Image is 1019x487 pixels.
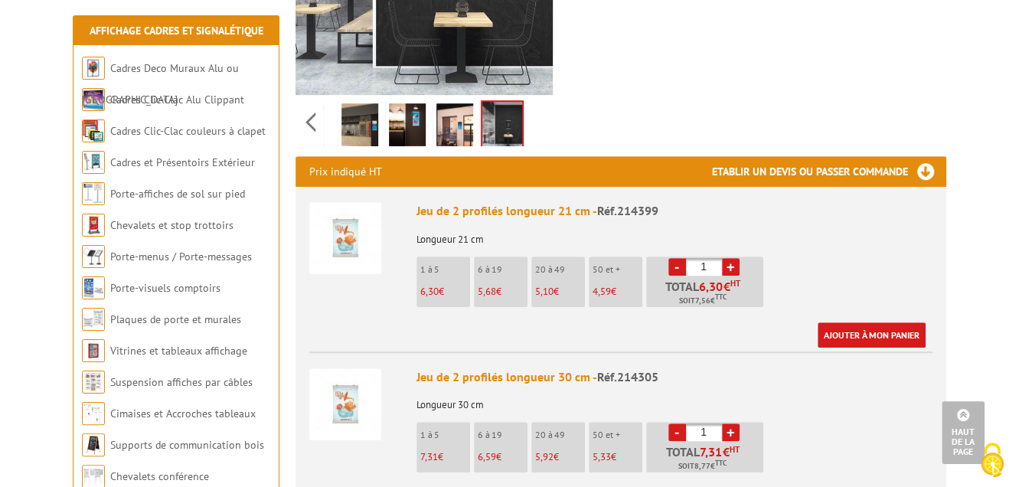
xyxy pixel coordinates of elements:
img: Porte-visuels comptoirs [82,276,105,299]
a: Plaques de porte et murales [110,312,241,326]
a: Porte-menus / Porte-messages [110,250,252,263]
img: Jeu de 2 profilés longueur 21 cm [309,202,381,274]
a: Chevalets conférence [110,469,209,483]
div: Jeu de 2 profilés longueur 21 cm - [416,202,932,220]
a: Affichage Cadres et Signalétique [90,24,263,38]
img: Jeu de 2 profilés longueur 30 cm [309,368,381,440]
a: + [722,423,740,441]
a: + [722,258,740,276]
a: Ajouter à mon panier [818,322,926,348]
img: porte_affiches_muraux_suspendre_214399_3.jpg [482,102,522,149]
span: Previous [303,109,318,135]
sup: TTC [715,293,727,301]
a: Cadres Clic-Clac couleurs à clapet [110,124,266,138]
a: Supports de communication bois [110,438,264,452]
img: Supports de communication bois [82,433,105,456]
p: Longueur 21 cm [416,224,932,245]
img: Cadres Clic-Clac couleurs à clapet [82,119,105,142]
p: € [478,452,527,462]
p: 20 à 49 [535,264,585,275]
p: 50 et + [593,264,642,275]
p: € [420,286,470,297]
img: porte_affiches_muraux_suspendre_214399.jpg [341,103,378,151]
img: Cadres et Présentoirs Extérieur [82,151,105,174]
h3: Etablir un devis ou passer commande [712,156,946,187]
sup: HT [730,444,740,455]
img: Plaques de porte et murales [82,308,105,331]
sup: HT [730,278,740,289]
p: 6 à 19 [478,264,527,275]
img: Vitrines et tableaux affichage [82,339,105,362]
a: Haut de la page [942,401,985,464]
div: Jeu de 2 profilés longueur 30 cm - [416,368,932,386]
button: Cookies (fenêtre modale) [965,435,1019,487]
p: Total [650,446,763,472]
p: € [420,452,470,462]
span: 6,30 [420,285,439,298]
img: Cimaises et Accroches tableaux [82,402,105,425]
a: Suspension affiches par câbles [110,375,253,389]
a: Vitrines et tableaux affichage [110,344,247,358]
p: € [535,452,585,462]
span: € [723,446,730,458]
img: Porte-affiches de sol sur pied [82,182,105,205]
p: € [478,286,527,297]
p: 20 à 49 [535,430,585,440]
p: Prix indiqué HT [309,156,382,187]
img: Porte-menus / Porte-messages [82,245,105,268]
a: Chevalets et stop trottoirs [110,218,234,232]
span: 7,31 [420,450,438,463]
span: 5,33 [593,450,611,463]
p: 1 à 5 [420,264,470,275]
p: Total [650,280,763,307]
span: Réf.214399 [597,203,658,218]
a: Cadres Deco Muraux Alu ou [GEOGRAPHIC_DATA] [82,61,239,106]
img: Cadres Deco Muraux Alu ou Bois [82,57,105,80]
p: € [593,452,642,462]
a: Cadres et Présentoirs Extérieur [110,155,255,169]
img: Cookies (fenêtre modale) [973,441,1011,479]
p: 50 et + [593,430,642,440]
a: - [668,258,686,276]
p: 1 à 5 [420,430,470,440]
a: Cimaises et Accroches tableaux [110,407,256,420]
p: Longueur 30 cm [416,389,932,410]
span: 7,31 [700,446,723,458]
p: 6 à 19 [478,430,527,440]
span: 5,68 [478,285,496,298]
sup: TTC [715,459,727,467]
span: 4,59 [593,285,611,298]
span: Soit € [678,460,727,472]
a: Cadres Clic-Clac Alu Clippant [110,93,244,106]
img: Suspension affiches par câbles [82,371,105,394]
span: 6,30 [699,280,723,293]
span: 5,10 [535,285,554,298]
span: Soit € [679,295,727,307]
span: € [723,280,730,293]
img: porte_affiches_muraux_suspendre_214399_2.jpg [436,103,473,151]
img: Chevalets et stop trottoirs [82,214,105,237]
a: Porte-affiches de sol sur pied [110,187,245,201]
a: Porte-visuels comptoirs [110,281,220,295]
span: 7,56 [695,295,710,307]
span: Réf.214305 [597,369,658,384]
span: 5,92 [535,450,554,463]
p: € [535,286,585,297]
img: porte_affiches_muraux_suspendre_214399_1.jpg [389,103,426,151]
p: € [593,286,642,297]
span: 8,77 [694,460,710,472]
span: 6,59 [478,450,496,463]
a: - [668,423,686,441]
